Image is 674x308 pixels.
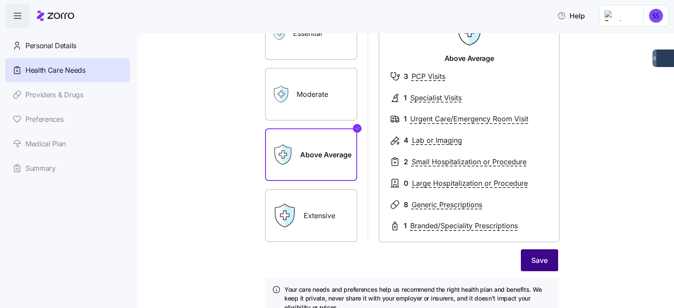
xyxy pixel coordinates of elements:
span: 1 [404,220,407,231]
span: Branded/Speciality Prescriptions [410,220,518,231]
span: Large Hospitalization or Procedure [412,178,528,189]
span: Save [531,255,548,266]
a: Health Care Needs [5,58,130,82]
span: PCP Visits [412,71,445,82]
label: Essential [265,7,357,60]
span: 4 [404,135,409,146]
span: 0 [404,178,409,189]
span: Small Hospitalization or Procedure [412,156,527,167]
button: Help [550,7,592,25]
button: Save [521,249,558,271]
span: Generic Prescriptions [412,199,482,210]
span: 3 [404,71,408,82]
span: 8 [404,199,408,210]
img: 38076feb32477f5810353c5cd14fe8ea [649,9,663,23]
a: Personal Details [5,33,130,58]
span: Specialist Visits [410,92,462,103]
span: Above Average [445,53,494,64]
span: Personal Details [25,40,76,51]
label: Moderate [265,68,357,120]
span: 1 [404,92,407,103]
span: 2 [404,156,408,167]
img: Employer logo [605,11,636,21]
span: Urgent Care/Emergency Room Visit [410,113,528,124]
span: Help [557,11,585,21]
label: Above Average [265,128,357,181]
label: Extensive [265,189,357,242]
span: 1 [404,113,407,124]
span: Health Care Needs [25,65,86,76]
span: Lab or Imaging [412,135,462,146]
svg: Checkmark [355,123,360,134]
